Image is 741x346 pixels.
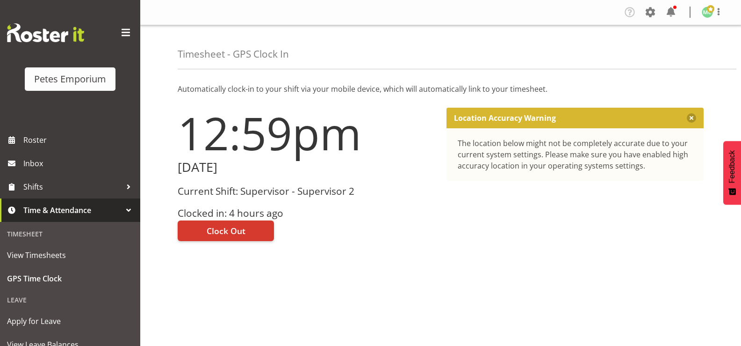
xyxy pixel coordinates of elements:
h2: [DATE] [178,160,435,175]
span: Feedback [728,150,736,183]
button: Close message [687,113,696,123]
span: View Timesheets [7,248,133,262]
a: View Timesheets [2,243,138,267]
span: Clock Out [207,225,245,237]
h4: Timesheet - GPS Clock In [178,49,289,59]
div: Timesheet [2,224,138,243]
span: Inbox [23,156,136,170]
p: Location Accuracy Warning [454,113,556,123]
span: GPS Time Clock [7,272,133,286]
h3: Clocked in: 4 hours ago [178,208,435,219]
a: Apply for Leave [2,309,138,333]
button: Feedback - Show survey [723,141,741,205]
span: Apply for Leave [7,314,133,328]
p: Automatically clock-in to your shift via your mobile device, which will automatically link to you... [178,83,704,95]
span: Shifts [23,180,122,194]
img: melissa-cowen2635.jpg [702,7,713,18]
div: Leave [2,290,138,309]
a: GPS Time Clock [2,267,138,290]
span: Roster [23,133,136,147]
h1: 12:59pm [178,108,435,158]
div: The location below might not be completely accurate due to your current system settings. Please m... [458,138,693,171]
div: Petes Emporium [34,72,106,86]
button: Clock Out [178,221,274,241]
h3: Current Shift: Supervisor - Supervisor 2 [178,186,435,197]
span: Time & Attendance [23,203,122,217]
img: Rosterit website logo [7,23,84,42]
